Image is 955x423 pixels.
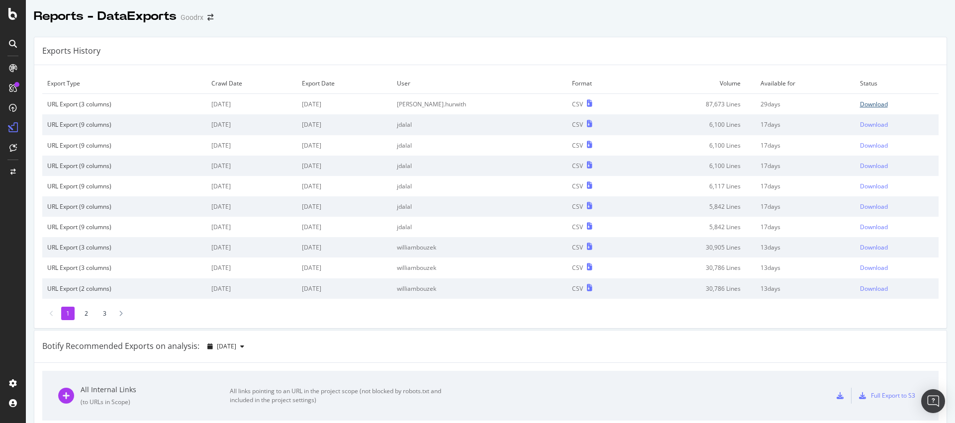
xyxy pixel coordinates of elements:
[34,8,177,25] div: Reports - DataExports
[860,202,888,211] div: Download
[572,100,583,108] div: CSV
[572,162,583,170] div: CSV
[860,100,888,108] div: Download
[297,196,392,217] td: [DATE]
[756,114,855,135] td: 17 days
[206,217,297,237] td: [DATE]
[634,237,756,257] td: 30,905 Lines
[392,94,567,115] td: [PERSON_NAME].hurwith
[392,196,567,217] td: jdalal
[860,120,934,129] a: Download
[80,307,93,320] li: 2
[634,73,756,94] td: Volume
[206,135,297,156] td: [DATE]
[47,162,201,170] div: URL Export (9 columns)
[392,73,567,94] td: User
[572,223,583,231] div: CSV
[230,387,454,405] div: All links pointing to an URL in the project scope (not blocked by robots.txt and included in the ...
[206,257,297,278] td: [DATE]
[42,73,206,94] td: Export Type
[217,342,236,350] span: 2025 Sep. 26th
[47,263,201,272] div: URL Export (3 columns)
[42,340,199,352] div: Botify Recommended Exports on analysis:
[634,217,756,237] td: 5,842 Lines
[206,176,297,196] td: [DATE]
[634,278,756,299] td: 30,786 Lines
[206,114,297,135] td: [DATE]
[297,135,392,156] td: [DATE]
[206,237,297,257] td: [DATE]
[859,392,866,399] div: s3-export
[871,391,915,400] div: Full Export to S3
[634,114,756,135] td: 6,100 Lines
[756,278,855,299] td: 13 days
[206,94,297,115] td: [DATE]
[297,114,392,135] td: [DATE]
[297,176,392,196] td: [DATE]
[392,156,567,176] td: jdalal
[42,45,100,57] div: Exports History
[47,182,201,190] div: URL Export (9 columns)
[297,237,392,257] td: [DATE]
[572,284,583,293] div: CSV
[634,176,756,196] td: 6,117 Lines
[572,263,583,272] div: CSV
[860,141,888,150] div: Download
[98,307,111,320] li: 3
[572,120,583,129] div: CSV
[756,257,855,278] td: 13 days
[297,278,392,299] td: [DATE]
[392,176,567,196] td: jdalal
[572,202,583,211] div: CSV
[634,135,756,156] td: 6,100 Lines
[392,278,567,299] td: williambouzek
[756,73,855,94] td: Available for
[860,263,934,272] a: Download
[634,94,756,115] td: 87,673 Lines
[860,182,934,190] a: Download
[756,237,855,257] td: 13 days
[392,217,567,237] td: jdalal
[47,202,201,211] div: URL Export (9 columns)
[392,114,567,135] td: jdalal
[860,223,934,231] a: Download
[392,237,567,257] td: williambouzek
[297,257,392,278] td: [DATE]
[297,217,392,237] td: [DATE]
[860,284,934,293] a: Download
[181,12,203,22] div: Goodrx
[572,141,583,150] div: CSV
[756,156,855,176] td: 17 days
[860,243,888,252] div: Download
[860,100,934,108] a: Download
[61,307,75,320] li: 1
[860,284,888,293] div: Download
[860,162,934,170] a: Download
[297,94,392,115] td: [DATE]
[297,73,392,94] td: Export Date
[206,156,297,176] td: [DATE]
[47,120,201,129] div: URL Export (9 columns)
[47,141,201,150] div: URL Export (9 columns)
[392,257,567,278] td: williambouzek
[203,338,248,354] button: [DATE]
[860,202,934,211] a: Download
[47,100,201,108] div: URL Export (3 columns)
[572,182,583,190] div: CSV
[855,73,939,94] td: Status
[756,176,855,196] td: 17 days
[756,135,855,156] td: 17 days
[47,243,201,252] div: URL Export (3 columns)
[81,398,230,406] div: ( to URLs in Scope )
[860,243,934,252] a: Download
[860,263,888,272] div: Download
[860,120,888,129] div: Download
[206,73,297,94] td: Crawl Date
[634,257,756,278] td: 30,786 Lines
[634,196,756,217] td: 5,842 Lines
[206,278,297,299] td: [DATE]
[837,392,844,399] div: csv-export
[860,182,888,190] div: Download
[921,389,945,413] div: Open Intercom Messenger
[207,14,213,21] div: arrow-right-arrow-left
